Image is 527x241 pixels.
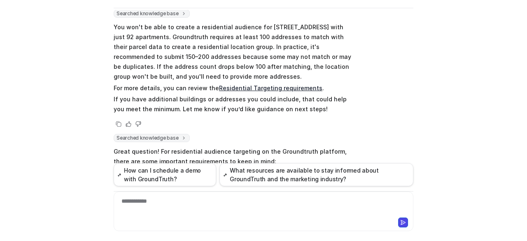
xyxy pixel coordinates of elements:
[114,83,354,93] p: For more details, you can review the .
[114,22,354,82] p: You won't be able to create a residential audience for [STREET_ADDRESS] with just 92 apartments. ...
[114,9,190,18] span: Searched knowledge base
[114,163,216,186] button: How can I schedule a demo with GroundTruth?
[114,94,354,114] p: If you have additional buildings or addresses you could include, that could help you meet the min...
[114,147,354,166] p: Great question! For residential audience targeting on the Groundtruth platform, there are some im...
[114,134,190,142] span: Searched knowledge base
[219,163,413,186] button: What resources are available to stay informed about GroundTruth and the marketing industry?
[219,84,322,91] a: Residential Targeting requirements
